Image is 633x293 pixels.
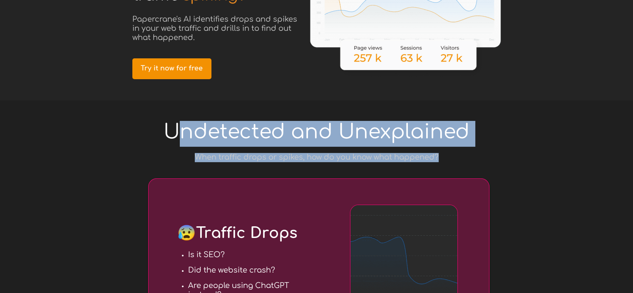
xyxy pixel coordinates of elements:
[195,153,439,161] span: When traffic drops or spikes, how do you know what happened?
[132,65,211,73] span: Try it now for free
[164,121,469,143] span: Undetected and Unexplained
[177,225,196,241] span: 😰
[188,266,275,274] strong: Did the website crash?
[177,225,298,241] span: Traffic Drops
[132,58,211,79] a: Try it now for free
[132,15,297,42] span: Papercrane's AI identifies drops and spikes in your web traffic and drills in to find out what ha...
[188,250,225,259] strong: Is it SEO?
